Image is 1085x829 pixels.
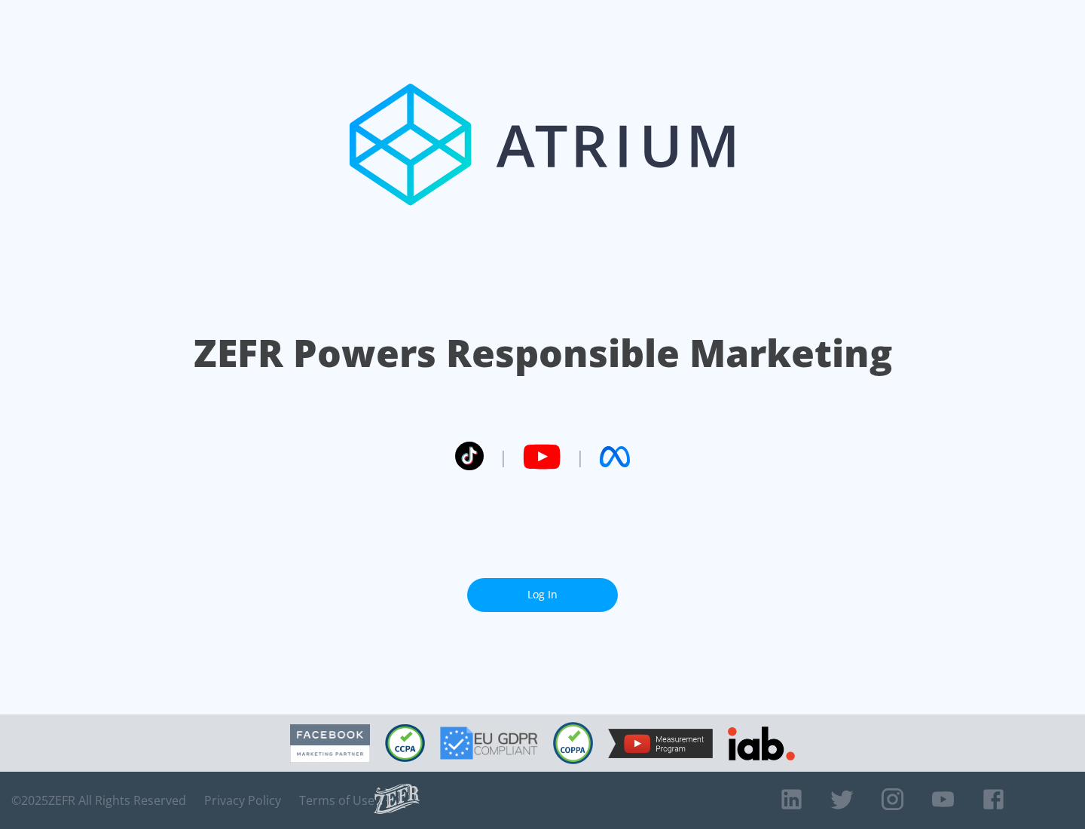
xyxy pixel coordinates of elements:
h1: ZEFR Powers Responsible Marketing [194,327,892,379]
img: YouTube Measurement Program [608,729,713,758]
a: Terms of Use [299,793,374,808]
a: Log In [467,578,618,612]
span: | [499,445,508,468]
img: CCPA Compliant [385,724,425,762]
a: Privacy Policy [204,793,281,808]
span: © 2025 ZEFR All Rights Reserved [11,793,186,808]
img: IAB [728,727,795,760]
span: | [576,445,585,468]
img: GDPR Compliant [440,727,538,760]
img: Facebook Marketing Partner [290,724,370,763]
img: COPPA Compliant [553,722,593,764]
